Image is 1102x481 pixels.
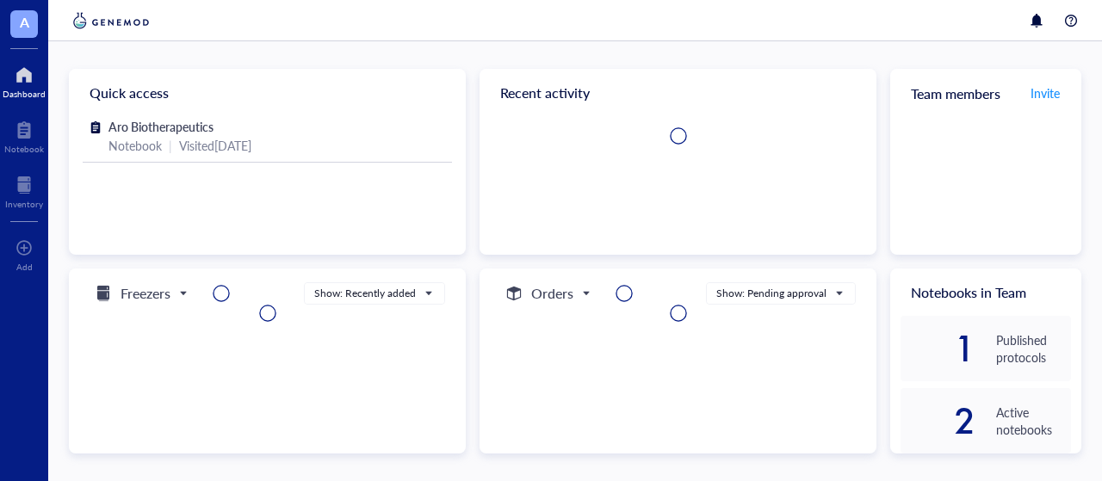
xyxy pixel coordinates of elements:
[890,268,1081,316] div: Notebooks in Team
[3,61,46,99] a: Dashboard
[20,11,29,33] span: A
[5,199,43,209] div: Inventory
[179,136,251,155] div: Visited [DATE]
[69,10,153,31] img: genemod-logo
[4,116,44,154] a: Notebook
[108,118,214,135] span: Aro Biotherapeutics
[480,69,876,117] div: Recent activity
[996,331,1071,366] div: Published protocols
[5,171,43,209] a: Inventory
[901,407,975,435] div: 2
[169,136,172,155] div: |
[4,144,44,154] div: Notebook
[3,89,46,99] div: Dashboard
[996,404,1071,438] div: Active notebooks
[531,283,573,304] h5: Orders
[108,136,162,155] div: Notebook
[69,69,466,117] div: Quick access
[1030,79,1061,107] button: Invite
[1031,84,1060,102] span: Invite
[716,286,826,301] div: Show: Pending approval
[16,262,33,272] div: Add
[901,335,975,362] div: 1
[890,69,1081,117] div: Team members
[121,283,170,304] h5: Freezers
[314,286,416,301] div: Show: Recently added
